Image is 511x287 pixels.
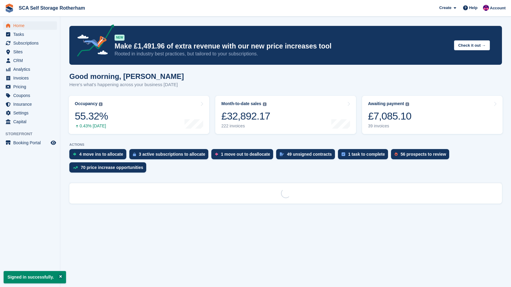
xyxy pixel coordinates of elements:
[221,110,270,122] div: £32,892.17
[115,42,449,51] p: Make £1,491.96 of extra revenue with our new price increases tool
[5,131,60,137] span: Storefront
[348,152,385,157] div: 1 task to complete
[13,117,49,126] span: Capital
[13,30,49,39] span: Tasks
[3,100,57,108] a: menu
[69,96,209,134] a: Occupancy 55.32% 0.43% [DATE]
[3,30,57,39] a: menu
[338,149,391,162] a: 1 task to complete
[3,74,57,82] a: menu
[75,110,108,122] div: 55.32%
[4,271,66,283] p: Signed in successfully.
[99,102,103,106] img: icon-info-grey-7440780725fd019a000dd9b08b2336e03edf1995a4989e88bcd33f0948082b44.svg
[263,102,267,106] img: icon-info-grey-7440780725fd019a000dd9b08b2336e03edf1995a4989e88bcd33f0948082b44.svg
[13,21,49,30] span: Home
[69,72,184,80] h1: Good morning, [PERSON_NAME]
[215,96,356,134] a: Month-to-date sales £32,892.17 222 invoices
[13,83,49,91] span: Pricing
[3,109,57,117] a: menu
[16,3,87,13] a: SCA Self Storage Rotherham
[13,100,49,108] span: Insurance
[405,102,409,106] img: icon-info-grey-7440780725fd019a000dd9b08b2336e03edf1995a4989e88bcd33f0948082b44.svg
[287,152,332,157] div: 49 unsigned contracts
[3,21,57,30] a: menu
[469,5,478,11] span: Help
[79,152,123,157] div: 4 move ins to allocate
[129,149,211,162] a: 3 active subscriptions to allocate
[395,152,398,156] img: prospect-51fa495bee0391a8d652442698ab0144808aea92771e9ea1ae160a38d050c398.svg
[139,152,205,157] div: 3 active subscriptions to allocate
[73,152,76,156] img: move_ins_to_allocate_icon-fdf77a2bb77ea45bf5b3d319d69a93e2d87916cf1d5bf7949dd705db3b84f3ca.svg
[221,152,270,157] div: 1 move out to deallocate
[483,5,489,11] img: Sam Chapman
[13,39,49,47] span: Subscriptions
[276,149,338,162] a: 49 unsigned contracts
[439,5,451,11] span: Create
[13,74,49,82] span: Invoices
[215,152,218,156] img: move_outs_to_deallocate_icon-f764333ba52eb49d3ac5e1228854f67142a1ed5810a6f6cc68b1a99e826820c5.svg
[211,149,276,162] a: 1 move out to deallocate
[342,152,345,156] img: task-75834270c22a3079a89374b754ae025e5fb1db73e45f91037f5363f120a921f8.svg
[13,48,49,56] span: Sites
[3,39,57,47] a: menu
[13,91,49,100] span: Coupons
[73,166,78,169] img: price_increase_opportunities-93ffe204e8149a01c8c9dc8f82e8f89637d9d84a8eef4429ea346261dce0b2c0.svg
[3,139,57,147] a: menu
[391,149,452,162] a: 56 prospects to review
[368,101,404,106] div: Awaiting payment
[280,152,284,156] img: contract_signature_icon-13c848040528278c33f63329250d36e43548de30e8caae1d1a13099fd9432cc5.svg
[133,152,136,156] img: active_subscription_to_allocate_icon-d502201f5373d7db506a760aba3b589e785aa758c864c3986d89f69b8ff3...
[401,152,446,157] div: 56 prospects to review
[3,48,57,56] a: menu
[13,109,49,117] span: Settings
[221,123,270,129] div: 222 invoices
[3,91,57,100] a: menu
[75,101,97,106] div: Occupancy
[5,4,14,13] img: stora-icon-8386f47178a22dfd0bd8f6a31ec36ba5ce8667c1dd55bd0f319d3a0aa187defe.svg
[3,83,57,91] a: menu
[13,139,49,147] span: Booking Portal
[368,123,412,129] div: 39 invoices
[3,117,57,126] a: menu
[13,65,49,73] span: Analytics
[50,139,57,146] a: Preview store
[75,123,108,129] div: 0.43% [DATE]
[221,101,261,106] div: Month-to-date sales
[454,40,490,50] button: Check it out →
[13,56,49,65] span: CRM
[81,165,143,170] div: 70 price increase opportunities
[3,56,57,65] a: menu
[115,51,449,57] p: Rooted in industry best practices, but tailored to your subscriptions.
[69,162,149,176] a: 70 price increase opportunities
[115,35,125,41] div: NEW
[72,24,114,59] img: price-adjustments-announcement-icon-8257ccfd72463d97f412b2fc003d46551f7dbcb40ab6d574587a9cd5c0d94...
[69,143,502,147] p: ACTIONS
[69,149,129,162] a: 4 move ins to allocate
[3,65,57,73] a: menu
[362,96,503,134] a: Awaiting payment £7,085.10 39 invoices
[490,5,506,11] span: Account
[69,81,184,88] p: Here's what's happening across your business [DATE]
[368,110,412,122] div: £7,085.10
